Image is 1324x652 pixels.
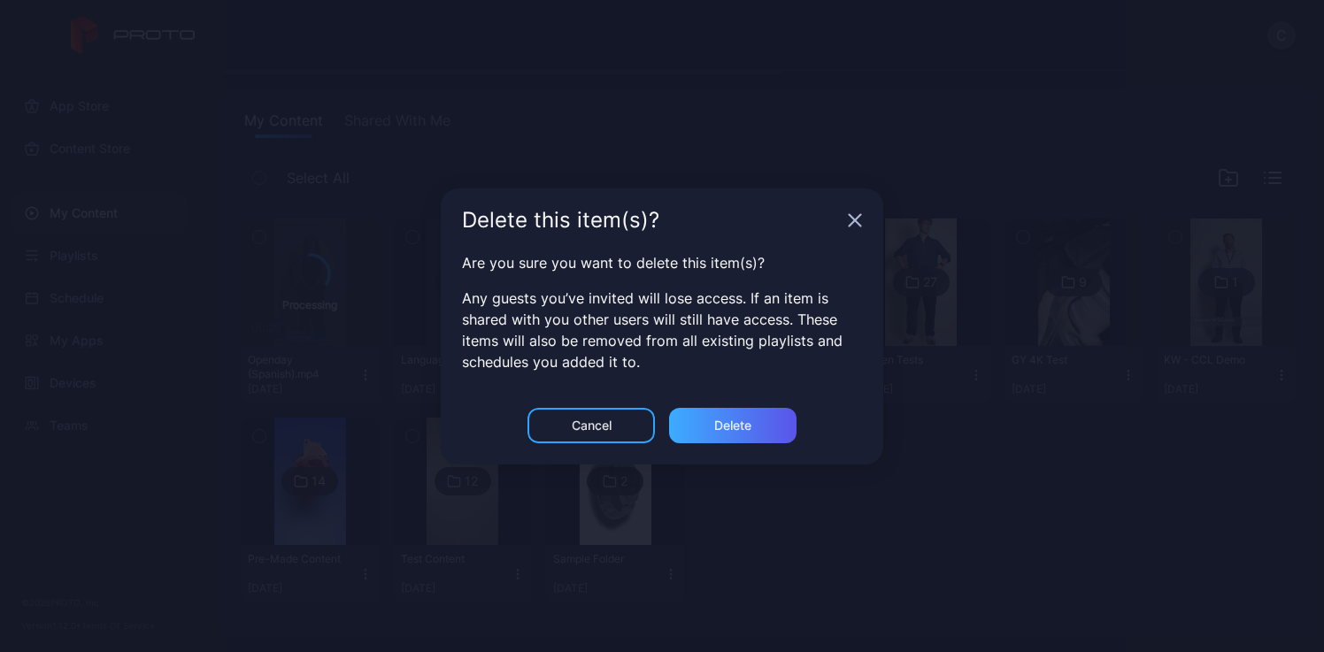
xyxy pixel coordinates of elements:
p: Any guests you’ve invited will lose access. If an item is shared with you other users will still ... [462,288,862,372]
div: Delete [714,418,751,433]
div: Cancel [572,418,612,433]
button: Cancel [527,408,655,443]
p: Are you sure you want to delete this item(s)? [462,252,862,273]
div: Delete this item(s)? [462,210,841,231]
button: Delete [669,408,797,443]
